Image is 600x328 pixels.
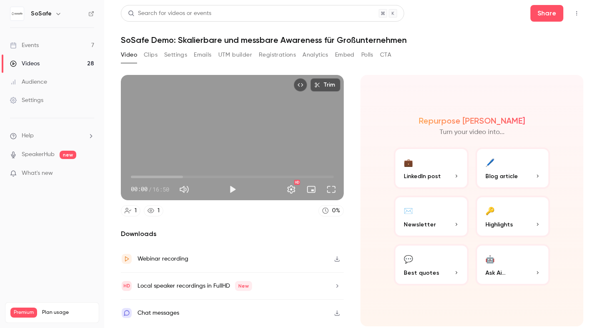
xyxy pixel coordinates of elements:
[323,181,340,198] button: Full screen
[194,48,211,62] button: Emails
[380,48,391,62] button: CTA
[137,281,252,291] div: Local speaker recordings in FullHD
[137,308,179,318] div: Chat messages
[235,281,252,291] span: New
[475,147,550,189] button: 🖊️Blog article
[419,116,525,126] h2: Repurpose [PERSON_NAME]
[475,244,550,286] button: 🤖Ask Ai...
[84,170,94,177] iframe: Noticeable Trigger
[128,9,211,18] div: Search for videos or events
[10,308,37,318] span: Premium
[10,41,39,50] div: Events
[310,78,340,92] button: Trim
[318,205,344,216] a: 0%
[294,78,307,92] button: Embed video
[394,147,469,189] button: 💼LinkedIn post
[485,268,505,277] span: Ask Ai...
[224,181,241,198] button: Play
[404,268,439,277] span: Best quotes
[485,172,518,181] span: Blog article
[404,156,413,169] div: 💼
[218,48,252,62] button: UTM builder
[22,169,53,178] span: What's new
[394,244,469,286] button: 💬Best quotes
[60,151,76,159] span: new
[440,127,505,137] p: Turn your video into...
[485,156,495,169] div: 🖊️
[475,196,550,237] button: 🔑Highlights
[302,48,328,62] button: Analytics
[144,205,163,216] a: 1
[42,309,94,316] span: Plan usage
[10,96,43,104] div: Settings
[485,220,513,229] span: Highlights
[404,220,436,229] span: Newsletter
[10,60,40,68] div: Videos
[332,206,340,215] div: 0 %
[394,196,469,237] button: ✉️Newsletter
[131,185,147,194] span: 00:00
[404,252,413,265] div: 💬
[335,48,355,62] button: Embed
[121,48,137,62] button: Video
[22,150,55,159] a: SpeakerHub
[10,7,24,20] img: SoSafe
[148,185,152,194] span: /
[485,204,495,217] div: 🔑
[404,172,441,181] span: LinkedIn post
[10,78,47,86] div: Audience
[176,181,192,198] button: Mute
[294,180,300,185] div: HD
[157,206,160,215] div: 1
[135,206,137,215] div: 1
[144,48,157,62] button: Clips
[22,132,34,140] span: Help
[121,229,344,239] h2: Downloads
[259,48,296,62] button: Registrations
[121,205,140,216] a: 1
[303,181,320,198] button: Turn on miniplayer
[283,181,300,198] button: Settings
[152,185,169,194] span: 16:50
[10,132,94,140] li: help-dropdown-opener
[485,252,495,265] div: 🤖
[404,204,413,217] div: ✉️
[31,10,52,18] h6: SoSafe
[570,7,583,20] button: Top Bar Actions
[164,48,187,62] button: Settings
[121,35,583,45] h1: SoSafe Demo: Skalierbare und messbare Awareness für Großunternehmen
[131,185,169,194] div: 00:00
[361,48,373,62] button: Polls
[137,254,188,264] div: Webinar recording
[530,5,563,22] button: Share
